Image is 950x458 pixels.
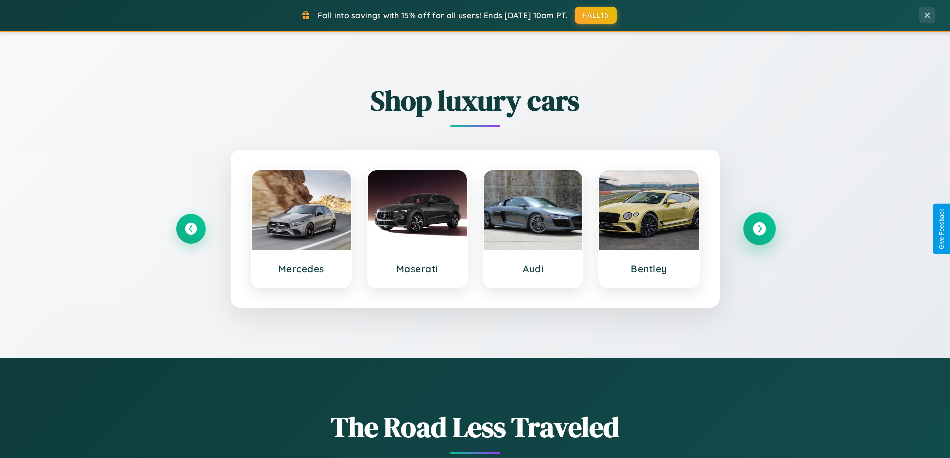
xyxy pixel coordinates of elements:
[176,81,774,120] h2: Shop luxury cars
[176,408,774,446] h1: The Road Less Traveled
[938,209,945,249] div: Give Feedback
[575,7,617,24] button: FALL15
[262,263,341,275] h3: Mercedes
[378,263,457,275] h3: Maserati
[318,10,568,20] span: Fall into savings with 15% off for all users! Ends [DATE] 10am PT.
[609,263,689,275] h3: Bentley
[494,263,573,275] h3: Audi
